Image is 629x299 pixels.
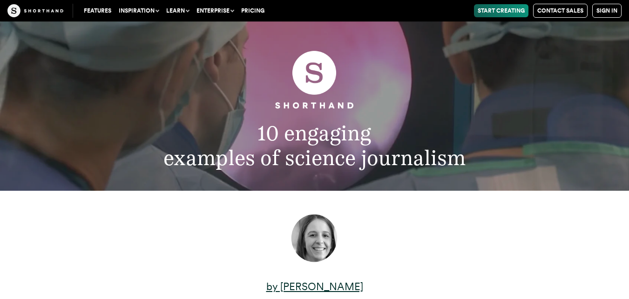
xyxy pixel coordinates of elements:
[533,4,588,18] a: Contact Sales
[74,121,555,171] h2: 10 engaging examples of science journalism
[115,4,162,17] button: Inspiration
[592,4,622,18] a: Sign in
[7,4,63,17] img: The Craft
[80,4,115,17] a: Features
[266,280,363,292] a: by [PERSON_NAME]
[474,4,528,17] a: Start Creating
[162,4,193,17] button: Learn
[193,4,237,17] button: Enterprise
[237,4,268,17] a: Pricing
